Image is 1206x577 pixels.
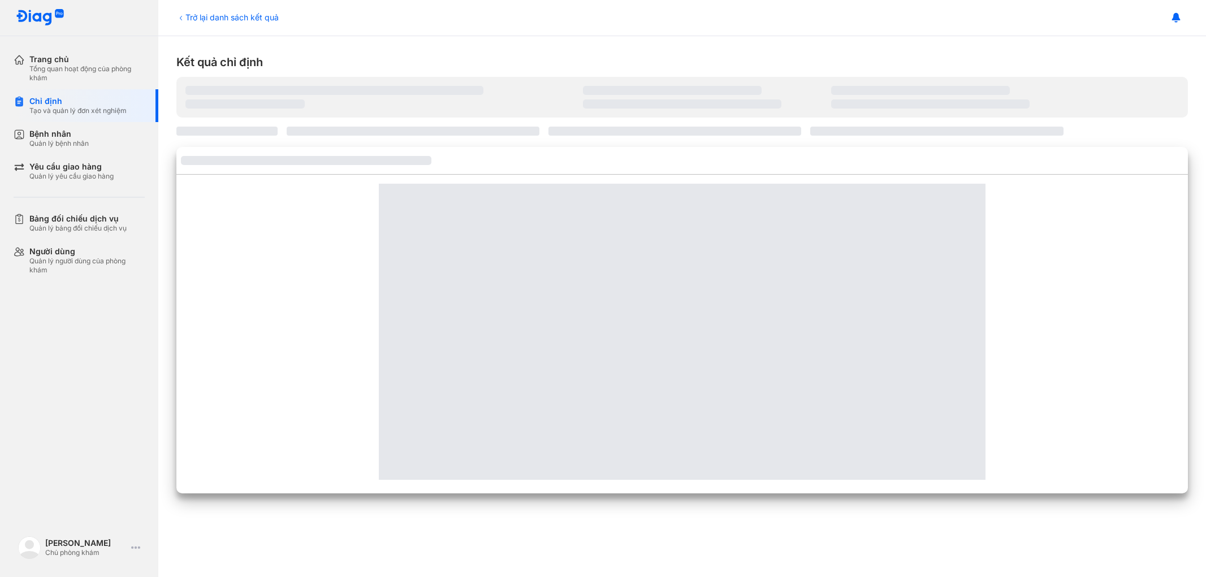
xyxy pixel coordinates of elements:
div: Quản lý bệnh nhân [29,139,89,148]
div: Trở lại danh sách kết quả [176,11,279,23]
div: Yêu cầu giao hàng [29,162,114,172]
div: Quản lý yêu cầu giao hàng [29,172,114,181]
div: Chỉ định [29,96,127,106]
div: Kết quả chỉ định [176,54,1188,70]
div: Tổng quan hoạt động của phòng khám [29,64,145,83]
div: Người dùng [29,246,145,257]
div: Quản lý người dùng của phòng khám [29,257,145,275]
div: Quản lý bảng đối chiếu dịch vụ [29,224,127,233]
div: Trang chủ [29,54,145,64]
img: logo [16,9,64,27]
img: logo [18,536,41,559]
div: Bảng đối chiếu dịch vụ [29,214,127,224]
div: Chủ phòng khám [45,548,127,557]
div: Bệnh nhân [29,129,89,139]
div: [PERSON_NAME] [45,538,127,548]
div: Tạo và quản lý đơn xét nghiệm [29,106,127,115]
